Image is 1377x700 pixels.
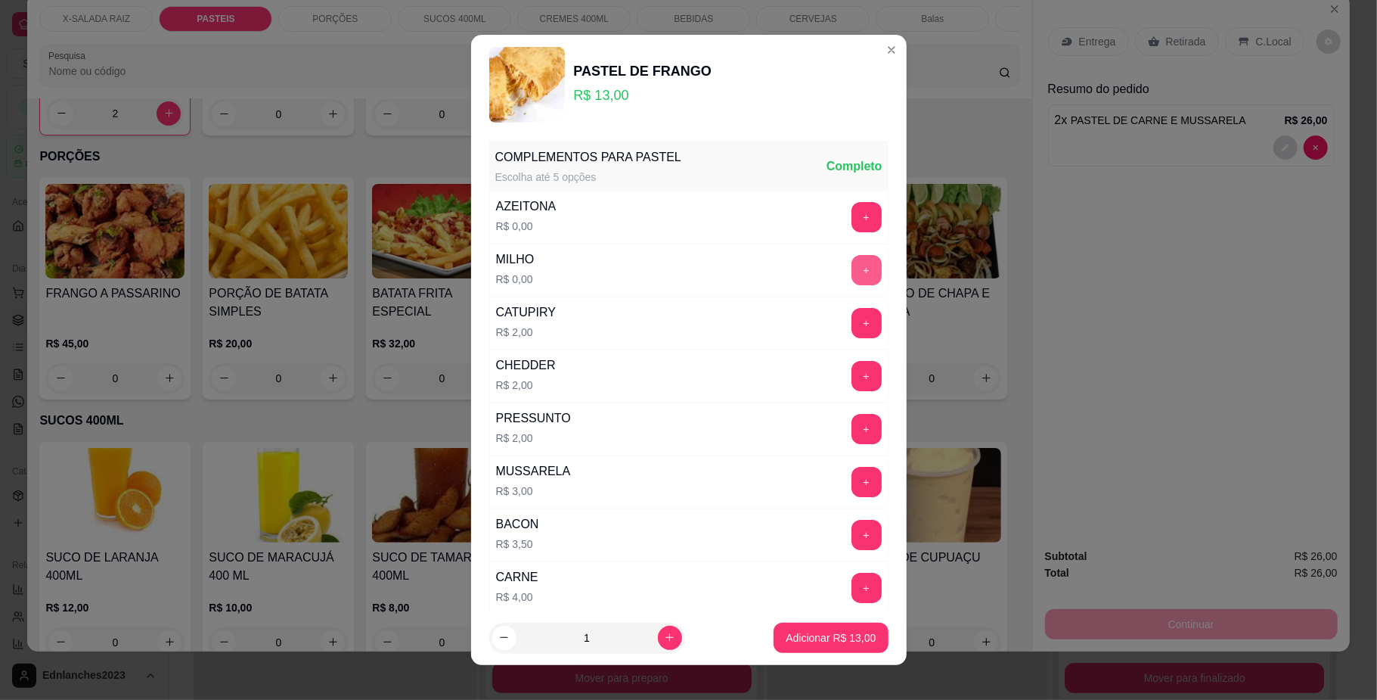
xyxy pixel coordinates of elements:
[496,250,535,269] div: MILHO
[851,467,882,497] button: add
[827,157,882,176] div: Completo
[496,431,571,446] p: R$ 2,00
[496,272,535,287] p: R$ 0,00
[851,308,882,338] button: add
[851,520,882,550] button: add
[658,626,682,650] button: increase-product-quantity
[851,202,882,232] button: add
[496,537,539,552] p: R$ 3,50
[774,623,888,653] button: Adicionar R$ 13,00
[496,325,556,340] p: R$ 2,00
[489,47,565,123] img: product-image
[786,630,876,646] p: Adicionar R$ 13,00
[574,85,712,106] p: R$ 13,00
[851,361,882,391] button: add
[496,303,556,322] div: CATUPIRY
[496,590,538,605] p: R$ 4,00
[496,356,556,375] div: CHEDDER
[496,568,538,586] div: CARNE
[496,409,571,428] div: PRESSUNTO
[496,462,571,481] div: MUSSARELA
[851,414,882,444] button: add
[495,148,681,166] div: COMPLEMENTOS PARA PASTEL
[496,515,539,534] div: BACON
[851,573,882,603] button: add
[879,38,904,62] button: Close
[574,61,712,82] div: PASTEL DE FRANGO
[496,198,557,216] div: AZEITONA
[851,255,882,285] button: add
[496,484,571,499] p: R$ 3,00
[496,219,557,234] p: R$ 0,00
[496,378,556,393] p: R$ 2,00
[492,626,516,650] button: decrease-product-quantity
[495,170,681,185] div: Escolha até 5 opções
